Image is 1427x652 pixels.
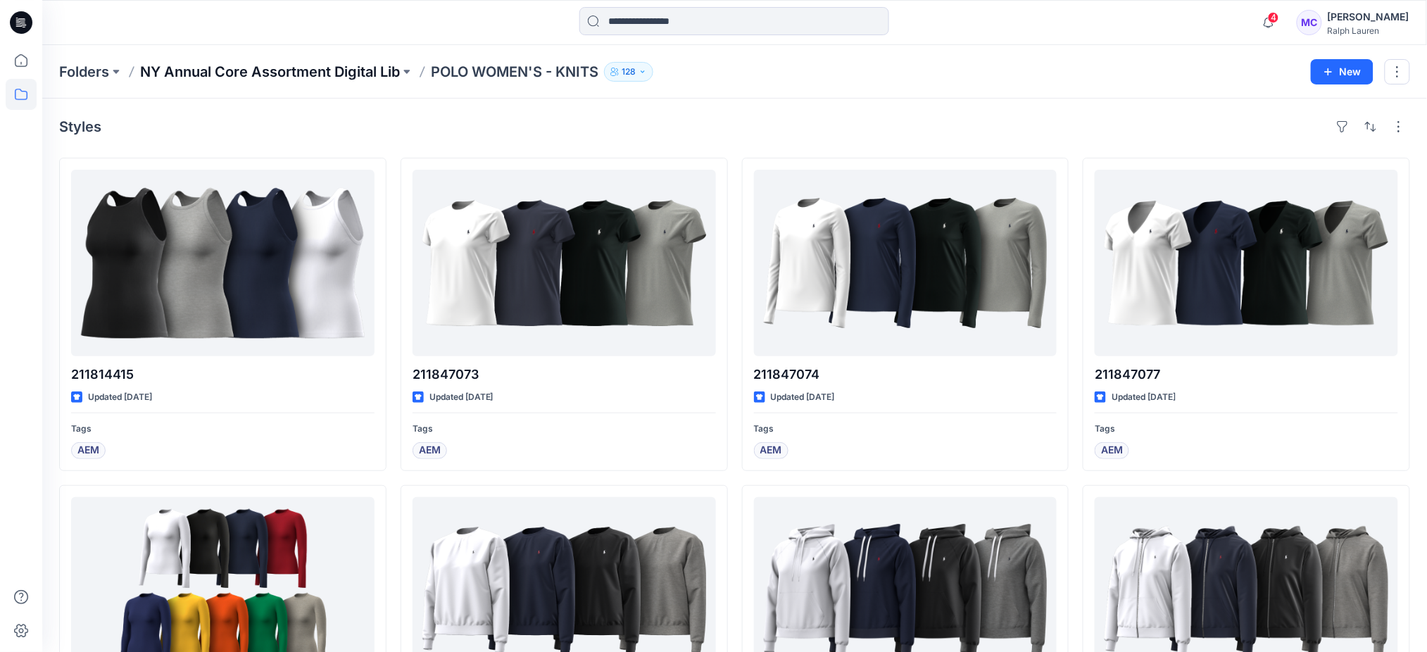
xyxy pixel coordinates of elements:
[1095,422,1398,437] p: Tags
[71,422,375,437] p: Tags
[1297,10,1322,35] div: MC
[754,170,1057,356] a: 211847074
[431,62,598,82] p: POLO WOMEN'S - KNITS
[1112,390,1176,405] p: Updated [DATE]
[71,170,375,356] a: 211814415
[1268,12,1279,23] span: 4
[140,62,400,82] a: NY Annual Core Assortment Digital Lib
[413,365,716,384] p: 211847073
[622,64,636,80] p: 128
[413,422,716,437] p: Tags
[604,62,653,82] button: 128
[59,62,109,82] a: Folders
[754,365,1057,384] p: 211847074
[1311,59,1373,84] button: New
[419,442,441,459] span: AEM
[77,442,99,459] span: AEM
[59,118,101,135] h4: Styles
[771,390,835,405] p: Updated [DATE]
[1101,442,1123,459] span: AEM
[413,170,716,356] a: 211847073
[754,422,1057,437] p: Tags
[1095,170,1398,356] a: 211847077
[1328,25,1409,36] div: Ralph Lauren
[71,365,375,384] p: 211814415
[1328,8,1409,25] div: [PERSON_NAME]
[88,390,152,405] p: Updated [DATE]
[760,442,782,459] span: AEM
[429,390,494,405] p: Updated [DATE]
[1095,365,1398,384] p: 211847077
